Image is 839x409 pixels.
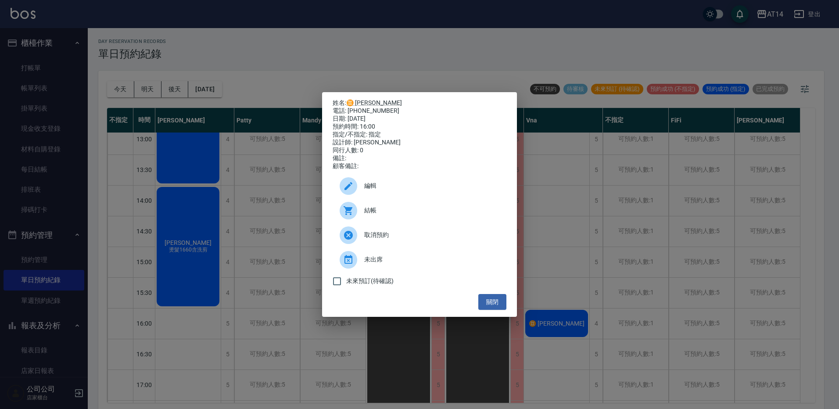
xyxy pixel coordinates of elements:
[346,99,402,106] a: ♊ [PERSON_NAME]
[333,139,506,147] div: 設計師: [PERSON_NAME]
[478,294,506,310] button: 關閉
[333,99,506,107] p: 姓名:
[333,223,506,248] div: 取消預約
[333,123,506,131] div: 預約時間: 16:00
[333,174,506,198] div: 編輯
[364,255,499,264] span: 未出席
[333,147,506,154] div: 同行人數: 0
[364,206,499,215] span: 結帳
[333,154,506,162] div: 備註:
[333,198,506,223] a: 結帳
[364,181,499,190] span: 編輯
[333,115,506,123] div: 日期: [DATE]
[333,131,506,139] div: 指定/不指定: 指定
[333,107,506,115] div: 電話: [PHONE_NUMBER]
[346,276,394,286] span: 未來預訂(待確認)
[364,230,499,240] span: 取消預約
[333,162,506,170] div: 顧客備註:
[333,248,506,272] div: 未出席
